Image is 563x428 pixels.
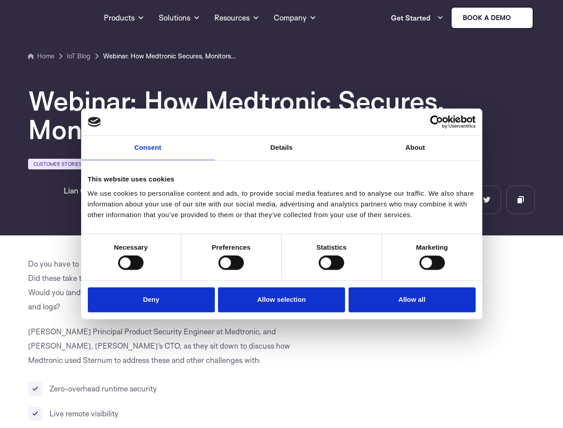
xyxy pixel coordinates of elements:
h6: Lian Granot [64,185,104,196]
a: Get Started [391,9,444,27]
a: About [349,136,482,160]
a: Solutions [159,2,200,34]
li: Live remote visibility [28,407,318,421]
h1: Webinar: How Medtronic Secures, Monitors & Debugs Critical Devices [28,86,535,144]
strong: Preferences [212,243,251,251]
img: sternum iot [514,14,522,21]
a: Details [215,136,349,160]
strong: Statistics [316,243,347,251]
a: Home [28,51,54,62]
button: Allow all [349,287,476,313]
img: Lian Granot [28,185,57,214]
p: [PERSON_NAME] Principal Product Security Engineer at Medtronic, and [PERSON_NAME], [PERSON_NAME]’... [28,325,318,367]
a: Company [274,2,316,34]
a: Book a demo [451,7,534,29]
strong: Marketing [416,243,448,251]
div: This website uses cookies [88,174,476,185]
a: IoT Blog [67,51,90,62]
a: Consent [81,136,215,160]
strong: Necessary [114,243,148,251]
img: logo [88,117,101,127]
button: Allow selection [218,287,345,313]
p: Do you have to deal with operational issues, BT connection, or battery depletions? Did these take... [28,257,318,314]
a: Webinar: How Medtronic Secures, Monitors & Debugs Critical Devices [103,51,237,62]
div: We use cookies to personalise content and ads, to provide social media features and to analyse ou... [88,188,476,220]
a: Resources [214,2,259,34]
a: Usercentrics Cookiebot - opens in a new window [398,115,476,128]
button: Deny [88,287,215,313]
li: Zero-overhead runtime security [28,382,318,396]
a: Products [104,2,144,34]
a: Customer Stories [28,159,87,169]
